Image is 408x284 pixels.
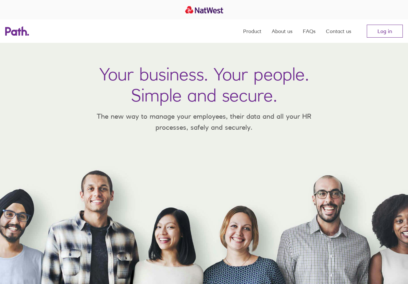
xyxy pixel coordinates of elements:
a: Product [243,19,261,43]
a: Log in [367,25,403,38]
a: About us [272,19,292,43]
h1: Your business. Your people. Simple and secure. [99,64,309,106]
a: Contact us [326,19,351,43]
a: FAQs [303,19,315,43]
p: The new way to manage your employees, their data and all your HR processes, safely and securely. [87,111,321,133]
